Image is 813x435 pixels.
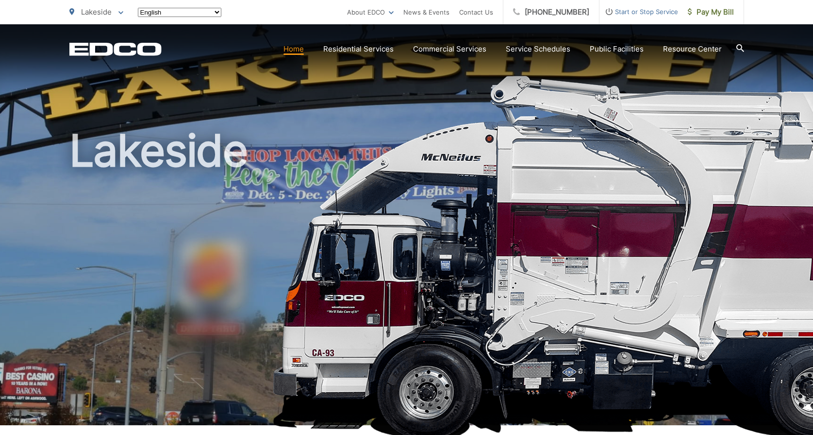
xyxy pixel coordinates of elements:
[323,43,394,55] a: Residential Services
[506,43,570,55] a: Service Schedules
[283,43,304,55] a: Home
[81,7,112,17] span: Lakeside
[138,8,221,17] select: Select a language
[459,6,493,18] a: Contact Us
[69,126,744,434] h1: Lakeside
[347,6,394,18] a: About EDCO
[688,6,734,18] span: Pay My Bill
[413,43,486,55] a: Commercial Services
[663,43,722,55] a: Resource Center
[403,6,449,18] a: News & Events
[590,43,644,55] a: Public Facilities
[69,42,162,56] a: EDCD logo. Return to the homepage.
